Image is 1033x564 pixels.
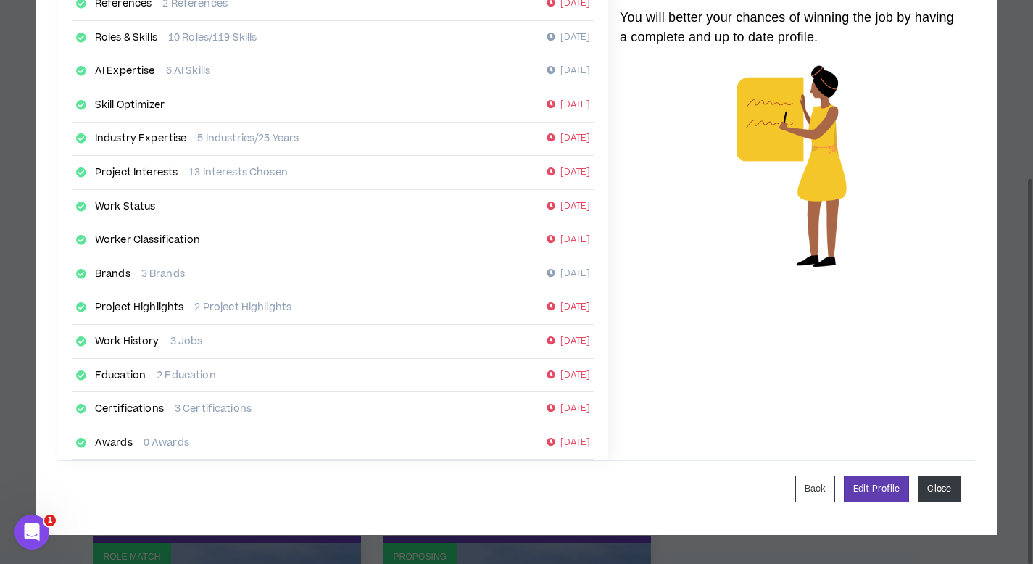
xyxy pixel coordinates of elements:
[95,30,157,45] a: Roles & Skills
[14,515,49,550] iframe: Intercom live chat
[194,300,291,315] p: 2 Project Highlights
[44,515,56,526] span: 1
[547,233,590,247] p: [DATE]
[95,436,133,450] a: Awards
[547,165,590,180] p: [DATE]
[170,334,203,349] p: 3 Jobs
[547,436,590,450] p: [DATE]
[547,300,590,315] p: [DATE]
[547,131,590,146] p: [DATE]
[95,165,178,180] a: Project Interests
[547,64,590,78] p: [DATE]
[844,476,909,502] a: Edit Profile
[608,8,975,47] p: You will better your chances of winning the job by having a complete and up to date profile.
[95,131,187,146] a: Industry Expertise
[166,64,210,78] p: 6 AI Skills
[795,476,835,502] button: Back
[547,98,590,112] p: [DATE]
[95,98,165,112] a: Skill Optimizer
[197,131,299,146] p: 5 Industries/25 Years
[95,368,146,383] a: Education
[95,199,156,214] a: Work Status
[95,334,159,349] a: Work History
[547,199,590,214] p: [DATE]
[144,436,189,450] p: 0 Awards
[918,476,961,502] button: Close
[141,267,185,281] p: 3 Brands
[95,233,200,247] a: Worker Classification
[95,402,164,416] a: Certifications
[168,30,257,45] p: 10 Roles/119 Skills
[95,267,130,281] a: Brands
[188,165,287,180] p: 13 Interests Chosen
[547,334,590,349] p: [DATE]
[700,47,884,285] img: talent-matching-for-job.png
[547,267,590,281] p: [DATE]
[95,64,155,78] a: AI Expertise
[95,300,184,315] a: Project Highlights
[547,402,590,416] p: [DATE]
[157,368,215,383] p: 2 Education
[175,402,252,416] p: 3 Certifications
[547,30,590,45] p: [DATE]
[547,368,590,383] p: [DATE]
